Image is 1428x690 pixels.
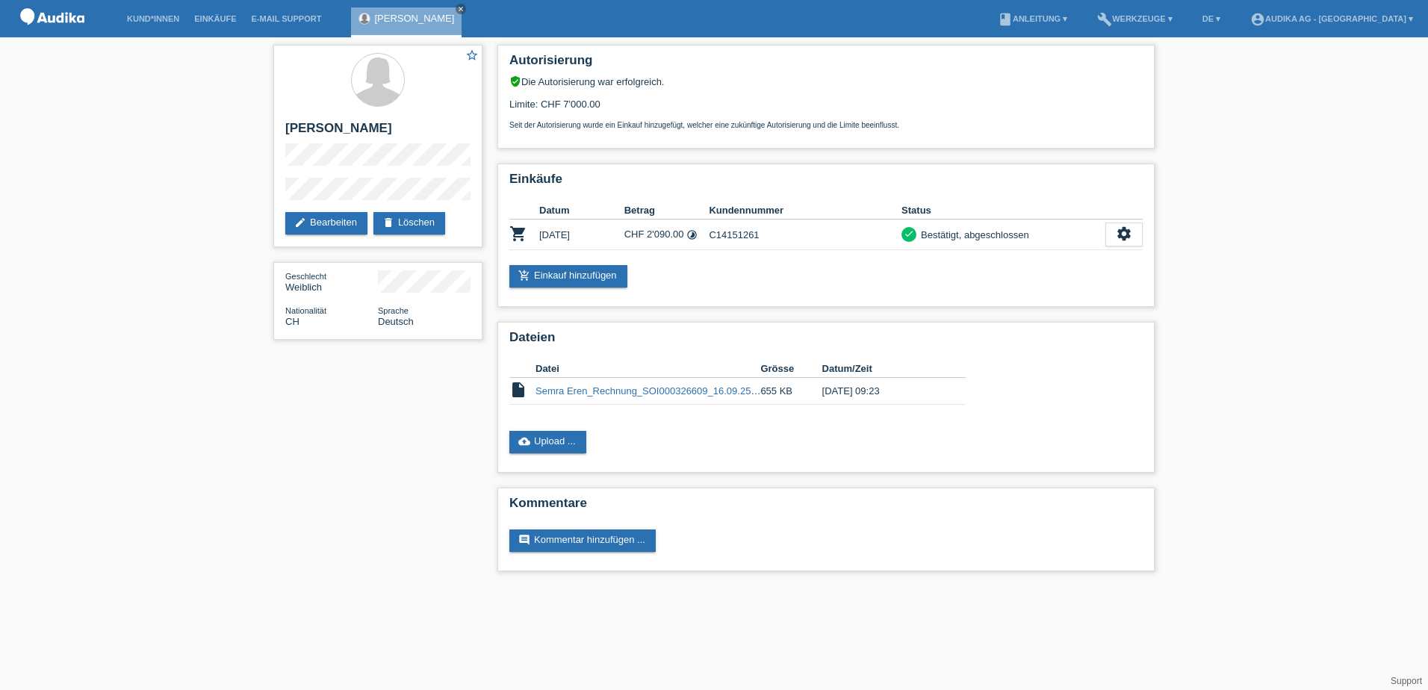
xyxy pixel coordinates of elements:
[509,87,1143,129] div: Limite: CHF 7'000.00
[15,29,90,40] a: POS — MF Group
[709,220,901,250] td: C14151261
[760,378,822,405] td: 655 KB
[624,202,710,220] th: Betrag
[1391,676,1422,686] a: Support
[509,53,1143,75] h2: Autorisierung
[457,5,465,13] i: close
[285,121,471,143] h2: [PERSON_NAME]
[456,4,466,14] a: close
[1090,14,1180,23] a: buildWerkzeuge ▾
[465,49,479,62] i: star_border
[686,229,698,240] i: Fixe Raten (12 Raten)
[509,225,527,243] i: POSP00027578
[901,202,1105,220] th: Status
[509,496,1143,518] h2: Kommentare
[285,212,367,234] a: editBearbeiten
[285,272,326,281] span: Geschlecht
[119,14,187,23] a: Kund*innen
[294,217,306,229] i: edit
[539,220,624,250] td: [DATE]
[518,534,530,546] i: comment
[373,212,445,234] a: deleteLöschen
[760,360,822,378] th: Grösse
[509,529,656,552] a: commentKommentar hinzufügen ...
[509,381,527,399] i: insert_drive_file
[1097,12,1112,27] i: build
[378,316,414,327] span: Deutsch
[535,385,767,397] a: Semra Eren_Rechnung_SOI000326609_16.09.25.pdf
[709,202,901,220] th: Kundennummer
[916,227,1029,243] div: Bestätigt, abgeschlossen
[904,229,914,239] i: check
[509,265,627,287] a: add_shopping_cartEinkauf hinzufügen
[285,270,378,293] div: Weiblich
[374,13,454,24] a: [PERSON_NAME]
[990,14,1075,23] a: bookAnleitung ▾
[822,378,945,405] td: [DATE] 09:23
[509,330,1143,352] h2: Dateien
[998,12,1013,27] i: book
[539,202,624,220] th: Datum
[535,360,760,378] th: Datei
[244,14,329,23] a: E-Mail Support
[1250,12,1265,27] i: account_circle
[1116,226,1132,242] i: settings
[518,270,530,282] i: add_shopping_cart
[378,306,409,315] span: Sprache
[187,14,243,23] a: Einkäufe
[465,49,479,64] a: star_border
[624,220,710,250] td: CHF 2'090.00
[509,75,1143,87] div: Die Autorisierung war erfolgreich.
[1243,14,1421,23] a: account_circleAudika AG - [GEOGRAPHIC_DATA] ▾
[509,75,521,87] i: verified_user
[822,360,945,378] th: Datum/Zeit
[509,172,1143,194] h2: Einkäufe
[518,435,530,447] i: cloud_upload
[285,306,326,315] span: Nationalität
[509,431,586,453] a: cloud_uploadUpload ...
[382,217,394,229] i: delete
[509,121,1143,129] p: Seit der Autorisierung wurde ein Einkauf hinzugefügt, welcher eine zukünftige Autorisierung und d...
[1195,14,1228,23] a: DE ▾
[285,316,299,327] span: Schweiz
